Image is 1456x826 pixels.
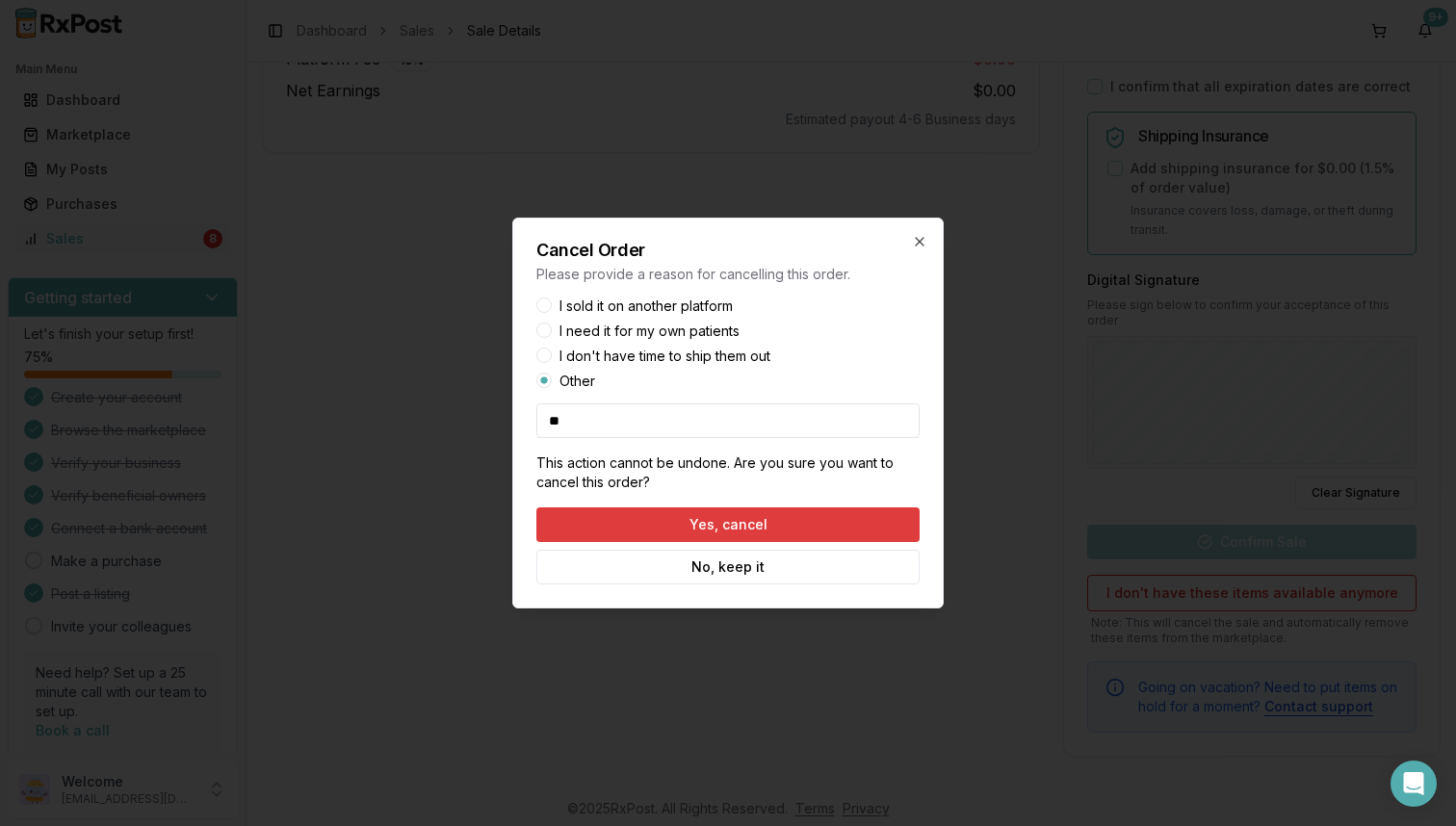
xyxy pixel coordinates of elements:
button: No, keep it [536,550,920,584]
label: I don't have time to ship them out [559,349,770,363]
label: Other [559,374,595,388]
p: Please provide a reason for cancelling this order. [536,265,920,284]
button: Yes, cancel [536,507,920,542]
p: This action cannot be undone. Are you sure you want to cancel this order? [536,453,920,492]
h2: Cancel Order [536,242,920,259]
label: I sold it on another platform [559,299,733,313]
label: I need it for my own patients [559,324,740,338]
